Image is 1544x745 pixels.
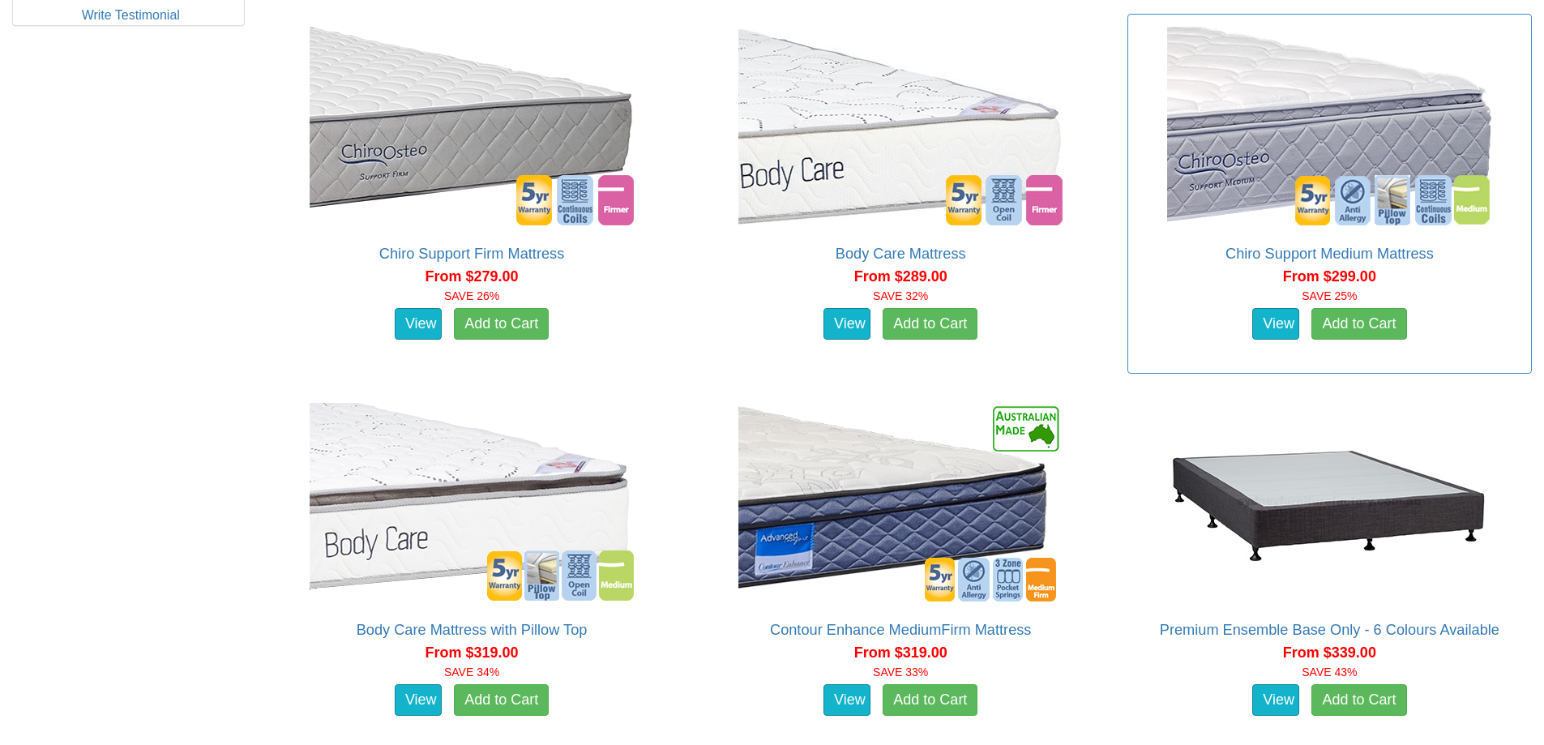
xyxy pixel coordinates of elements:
[1163,23,1495,229] img: Chiro Support Medium Mattress
[454,684,549,717] a: Add to Cart
[1163,399,1495,606] img: Premium Ensemble Base Only - 6 Colours Available
[1283,268,1376,285] span: From $299.00
[454,308,549,340] a: Add to Cart
[883,684,977,717] a: Add to Cart
[1225,246,1434,262] a: Chiro Support Medium Mattress
[1311,308,1406,340] a: Add to Cart
[854,268,947,285] span: From $289.00
[444,289,499,302] font: SAVE 26%
[734,23,1067,229] img: Body Care Mattress
[734,399,1067,606] img: Contour Enhance MediumFirm Mattress
[1252,684,1299,717] a: View
[836,246,966,262] a: Body Care Mattress
[426,268,519,285] span: From $279.00
[1252,308,1299,340] a: View
[1311,684,1406,717] a: Add to Cart
[883,308,977,340] a: Add to Cart
[1283,644,1376,661] span: From $339.00
[444,666,499,679] font: SAVE 34%
[823,684,870,717] a: View
[395,684,442,717] a: View
[426,644,519,661] span: From $319.00
[854,644,947,661] span: From $319.00
[873,289,928,302] font: SAVE 32%
[1302,289,1357,302] font: SAVE 25%
[1302,666,1357,679] font: SAVE 43%
[82,8,180,22] a: Write Testimonial
[357,622,588,638] a: Body Care Mattress with Pillow Top
[306,23,638,229] img: Chiro Support Firm Mattress
[770,622,1031,638] a: Contour Enhance MediumFirm Mattress
[306,399,638,606] img: Body Care Mattress with Pillow Top
[1160,622,1499,638] a: Premium Ensemble Base Only - 6 Colours Available
[873,666,928,679] font: SAVE 33%
[379,246,564,262] a: Chiro Support Firm Mattress
[823,308,870,340] a: View
[395,308,442,340] a: View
